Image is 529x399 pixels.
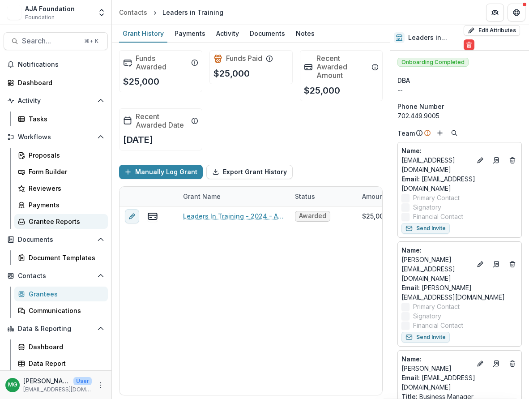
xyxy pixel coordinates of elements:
div: Grantee Reports [29,217,101,226]
a: Email: [EMAIL_ADDRESS][DOMAIN_NAME] [401,373,518,392]
div: Payments [29,200,101,210]
div: Document Templates [29,253,101,262]
a: Go to contact [489,257,503,271]
div: Mariluz Garcia [8,382,17,388]
button: Open entity switcher [95,4,108,21]
h2: Recent Awarded Date [136,112,188,129]
div: -- [397,85,522,94]
div: Communications [29,306,101,315]
a: Data Report [14,356,108,371]
button: Deletes [507,259,518,270]
button: edit [125,209,139,223]
button: Edit [475,155,486,166]
span: DBA [397,76,410,85]
a: Email: [EMAIL_ADDRESS][DOMAIN_NAME] [401,174,518,193]
a: Grantee Reports [14,214,108,229]
a: Tasks [14,112,108,126]
h2: Recent Awarded Amount [316,54,368,80]
a: Contacts [115,6,151,19]
h2: Funds Paid [226,54,262,63]
div: Notes [292,27,318,40]
button: Notifications [4,57,108,72]
a: Payments [171,25,209,43]
div: Amount Awarded [357,192,420,201]
div: AJA Foundation [25,4,75,13]
p: [PERSON_NAME][EMAIL_ADDRESS][DOMAIN_NAME] [401,245,471,283]
p: $25,000 [304,84,340,97]
a: Documents [246,25,289,43]
button: Send Invite [401,332,450,343]
div: Reviewers [29,184,101,193]
a: Communications [14,303,108,318]
button: Edit [475,358,486,369]
div: Activity [213,27,243,40]
a: Notes [292,25,318,43]
button: Deletes [507,155,518,166]
div: Grantees [29,289,101,299]
a: Grantees [14,287,108,301]
span: Financial Contact [413,212,463,221]
button: Get Help [508,4,525,21]
span: Name : [401,246,422,254]
button: Search... [4,32,108,50]
span: Foundation [25,13,55,21]
button: Send Invite [401,223,450,234]
span: Signatory [413,202,441,212]
span: Signatory [413,311,441,321]
span: Financial Contact [413,321,463,330]
span: Email: [401,374,420,382]
div: Grant Name [178,192,226,201]
img: AJA Foundation [7,5,21,20]
button: view-payments [147,210,158,221]
p: $25,000 [123,75,159,88]
div: Proposals [29,150,101,160]
div: Grant Name [178,187,290,206]
p: Team [397,129,415,138]
button: Open Documents [4,232,108,247]
h2: Leaders in Training [408,34,460,42]
span: Activity [18,97,94,105]
a: Activity [213,25,243,43]
button: Open Data & Reporting [4,322,108,336]
div: Status [290,187,357,206]
span: Onboarding Completed [397,58,469,67]
span: Name : [401,355,422,363]
span: Notifications [18,61,104,69]
span: Phone Number [397,102,444,111]
a: Grant History [119,25,167,43]
span: Primary Contact [413,193,460,202]
span: Data & Reporting [18,325,94,333]
span: Email: [401,284,420,292]
span: Contacts [18,272,94,280]
div: Amount Awarded [357,187,424,206]
button: Partners [486,4,504,21]
a: Dashboard [4,75,108,90]
span: Awarded [299,212,326,220]
div: Status [290,192,320,201]
p: $25,000 [213,67,250,80]
button: Open Contacts [4,269,108,283]
span: Primary Contact [413,302,460,311]
div: Dashboard [29,342,101,352]
span: Name : [401,147,422,154]
a: Document Templates [14,250,108,265]
div: Data Report [29,359,101,368]
div: Dashboard [18,78,101,87]
span: Documents [18,236,94,244]
div: 702.449.9005 [397,111,522,120]
p: [PERSON_NAME] [401,354,471,373]
a: Email: [PERSON_NAME][EMAIL_ADDRESS][DOMAIN_NAME] [401,283,518,302]
button: Delete [464,39,474,50]
button: Deletes [507,358,518,369]
a: Go to contact [489,153,503,167]
div: $25,000 [362,211,388,221]
button: Edit [475,259,486,270]
button: Open Activity [4,94,108,108]
span: Search... [22,37,79,45]
div: Contacts [119,8,147,17]
a: Form Builder [14,164,108,179]
div: Payments [171,27,209,40]
p: [EMAIL_ADDRESS][DOMAIN_NAME] [401,146,471,174]
p: [DATE] [123,133,153,146]
a: Reviewers [14,181,108,196]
